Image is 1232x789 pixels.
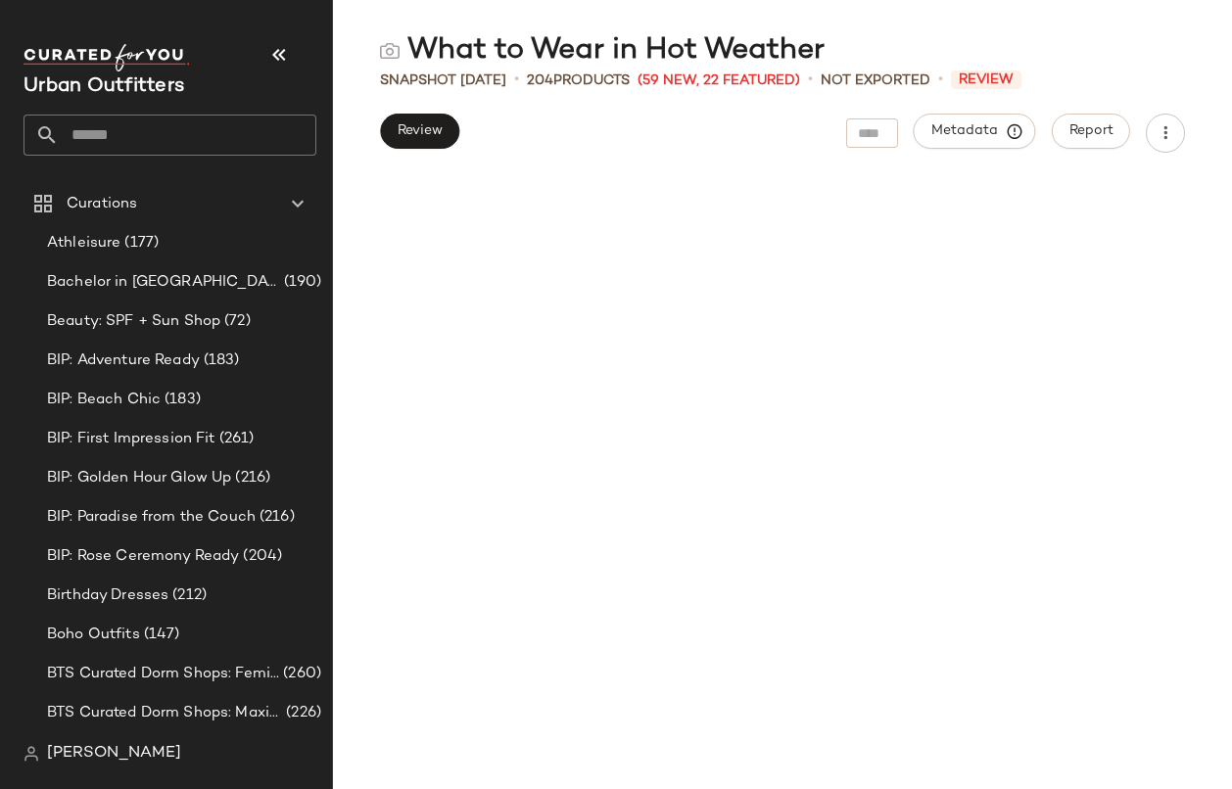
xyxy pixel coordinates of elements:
span: (147) [140,624,180,646]
button: Review [380,114,459,149]
span: (260) [279,663,321,685]
span: (226) [282,702,321,724]
span: Birthday Dresses [47,584,168,607]
img: svg%3e [24,746,39,762]
span: Report [1068,123,1114,139]
span: (183) [200,349,240,372]
span: (212) [168,584,207,607]
span: (183) [161,389,201,411]
div: What to Wear in Hot Weather [380,31,825,70]
button: Report [1052,114,1130,149]
span: Review [397,123,443,139]
span: (216) [231,467,270,489]
span: BIP: Rose Ceremony Ready [47,545,239,568]
span: • [514,69,519,92]
span: BTS Curated Dorm Shops: Maximalist [47,702,282,724]
span: Curations [67,193,137,215]
span: • [938,69,943,92]
img: svg%3e [380,41,400,61]
span: (177) [120,232,159,255]
span: (216) [256,506,295,529]
span: Bachelor in [GEOGRAPHIC_DATA]: LP [47,271,280,294]
span: BIP: Paradise from the Couch [47,506,256,529]
span: Athleisure [47,232,120,255]
span: Not Exported [821,70,930,91]
img: cfy_white_logo.C9jOOHJF.svg [24,44,190,71]
button: Metadata [914,114,1036,149]
span: BIP: First Impression Fit [47,428,215,450]
span: Snapshot [DATE] [380,70,506,91]
span: BTS Curated Dorm Shops: Feminine [47,663,279,685]
span: (59 New, 22 Featured) [638,70,800,91]
span: BIP: Adventure Ready [47,349,200,372]
span: (190) [280,271,321,294]
span: (261) [215,428,255,450]
span: • [808,69,813,92]
span: Beauty: SPF + Sun Shop [47,310,220,333]
span: Metadata [930,122,1019,140]
span: Boho Outfits [47,624,140,646]
span: 204 [527,73,553,88]
span: (72) [220,310,251,333]
span: BIP: Golden Hour Glow Up [47,467,231,489]
div: Products [527,70,630,91]
span: BIP: Beach Chic [47,389,161,411]
span: [PERSON_NAME] [47,742,181,766]
span: Review [951,70,1021,89]
span: (204) [239,545,282,568]
span: Current Company Name [24,76,184,97]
